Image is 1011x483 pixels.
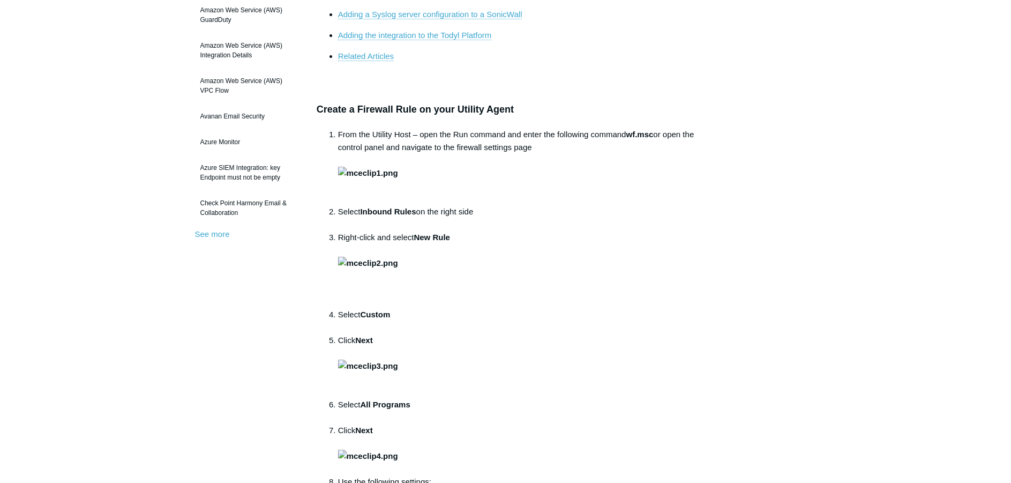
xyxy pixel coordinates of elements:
li: Select [338,308,695,334]
h3: Create a Firewall Rule on your Utility Agent [317,102,695,117]
strong: Custom [360,310,390,319]
a: See more [195,229,230,239]
strong: Next [338,336,398,370]
img: mceclip4.png [338,450,398,463]
a: Azure Monitor [195,132,301,152]
strong: Inbound Rules [360,207,416,216]
li: Right-click and select [338,231,695,308]
img: mceclip1.png [338,167,398,180]
strong: wf.msc [626,130,653,139]
li: Select [338,398,695,424]
li: Click [338,334,695,398]
strong: New Rule [414,233,450,242]
a: Related Articles [338,51,394,61]
a: Adding a Syslog server configuration to a SonicWall [338,10,522,19]
img: mceclip2.png [338,257,398,270]
a: Adding the integration to the Todyl Platform [338,31,492,40]
a: Check Point Harmony Email & Collaboration [195,193,301,223]
a: Amazon Web Service (AWS) VPC Flow [195,71,301,101]
li: Click [338,424,695,475]
a: Azure SIEM Integration: key Endpoint must not be empty [195,158,301,188]
strong: All Programs [360,400,410,409]
a: Amazon Web Service (AWS) Integration Details [195,35,301,65]
a: Avanan Email Security [195,106,301,127]
strong: Next [338,426,398,460]
li: From the Utility Host – open the Run command and enter the following command or open the control ... [338,128,695,205]
li: Select on the right side [338,205,695,231]
img: mceclip3.png [338,360,398,373]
